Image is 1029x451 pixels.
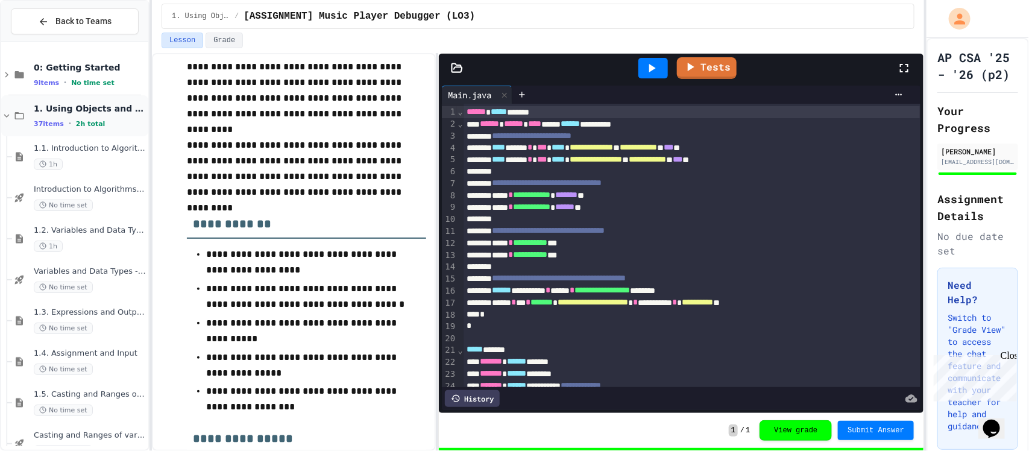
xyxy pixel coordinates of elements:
span: 37 items [34,120,64,128]
span: Submit Answer [848,426,904,435]
span: 1.5. Casting and Ranges of Values [34,389,146,400]
div: 4 [442,142,457,154]
span: 1.3. Expressions and Output [New] [34,307,146,318]
h2: Assignment Details [937,191,1018,224]
div: 12 [442,238,457,250]
div: 13 [442,250,457,262]
a: Tests [677,57,737,79]
div: 2 [442,118,457,130]
div: 9 [442,201,457,213]
span: Casting and Ranges of variables - Quiz [34,430,146,441]
div: No due date set [937,229,1018,258]
div: 11 [442,225,457,238]
span: Fold line [457,345,463,355]
span: No time set [34,323,93,334]
button: Grade [206,33,243,48]
span: No time set [71,79,115,87]
span: 1. Using Objects and Methods [172,11,230,21]
div: 10 [442,213,457,225]
div: 20 [442,333,457,345]
div: My Account [936,5,974,33]
span: 0: Getting Started [34,62,146,73]
span: No time set [34,364,93,375]
button: Lesson [162,33,203,48]
h1: AP CSA '25 - '26 (p2) [937,49,1018,83]
span: 1h [34,159,63,170]
span: 9 items [34,79,59,87]
div: 16 [442,285,457,297]
span: / [234,11,239,21]
span: • [69,119,71,128]
span: 2h total [76,120,105,128]
span: 1 [746,426,750,435]
span: / [740,426,744,435]
span: Back to Teams [56,15,112,28]
div: 19 [442,321,457,333]
span: 1 [729,424,738,437]
span: Introduction to Algorithms, Programming, and Compilers [34,184,146,195]
h2: Your Progress [937,102,1018,136]
div: 18 [442,309,457,321]
span: No time set [34,200,93,211]
span: Fold line [457,119,463,128]
div: [EMAIL_ADDRESS][DOMAIN_NAME][PERSON_NAME] [941,157,1015,166]
div: 1 [442,106,457,118]
span: 1h [34,241,63,252]
div: 5 [442,154,457,166]
iframe: chat widget [978,403,1017,439]
button: Submit Answer [838,421,914,440]
div: Chat with us now!Close [5,5,83,77]
span: No time set [34,282,93,293]
div: 23 [442,368,457,380]
p: Switch to "Grade View" to access the chat feature and communicate with your teacher for help and ... [948,312,1008,432]
span: Fold line [457,107,463,116]
div: 24 [442,380,457,393]
span: • [64,78,66,87]
div: 7 [442,178,457,190]
div: Main.java [442,89,497,101]
div: 15 [442,273,457,285]
iframe: chat widget [929,350,1017,402]
div: 6 [442,166,457,178]
h3: Need Help? [948,278,1008,307]
div: 3 [442,130,457,142]
div: History [445,390,500,407]
span: 1.4. Assignment and Input [34,348,146,359]
div: [PERSON_NAME] [941,146,1015,157]
div: Main.java [442,86,512,104]
button: View grade [760,420,832,441]
button: Back to Teams [11,8,139,34]
div: 14 [442,261,457,273]
div: 17 [442,297,457,309]
span: Variables and Data Types - Quiz [34,266,146,277]
div: 8 [442,190,457,202]
div: 22 [442,356,457,368]
span: No time set [34,405,93,416]
span: 1. Using Objects and Methods [34,103,146,114]
div: 21 [442,344,457,356]
span: 1.2. Variables and Data Types [34,225,146,236]
span: 1.1. Introduction to Algorithms, Programming, and Compilers [34,143,146,154]
span: [ASSIGNMENT] Music Player Debugger (LO3) [244,9,475,24]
